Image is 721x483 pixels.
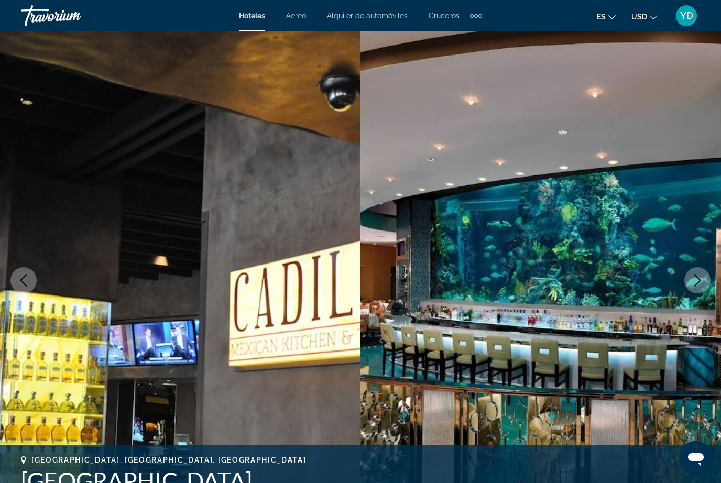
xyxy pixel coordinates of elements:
[286,12,306,20] a: Aéreo
[21,2,126,29] a: Travorium
[10,267,37,293] button: Previous image
[597,9,616,24] button: Change language
[31,456,306,464] span: [GEOGRAPHIC_DATA], [GEOGRAPHIC_DATA], [GEOGRAPHIC_DATA]
[327,12,408,20] a: Alquiler de automóviles
[597,13,606,21] span: es
[429,12,460,20] a: Cruceros
[631,13,647,21] span: USD
[679,441,713,475] iframe: Button to launch messaging window
[470,7,482,24] button: Extra navigation items
[684,267,711,293] button: Next image
[239,12,265,20] a: Hoteles
[631,9,657,24] button: Change currency
[680,10,693,21] span: YD
[673,5,700,27] button: User Menu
